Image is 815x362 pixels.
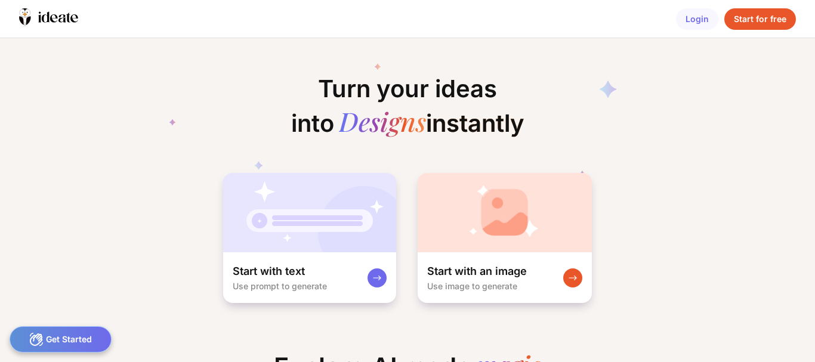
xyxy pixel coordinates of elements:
div: Use image to generate [427,281,517,291]
div: Start with text [233,264,305,279]
div: Use prompt to generate [233,281,327,291]
div: Login [676,8,718,30]
img: startWithTextCardBg.jpg [223,173,396,252]
img: startWithImageCardBg.jpg [418,173,592,252]
div: Start for free [724,8,796,30]
div: Start with an image [427,264,527,279]
div: Get Started [10,326,112,352]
